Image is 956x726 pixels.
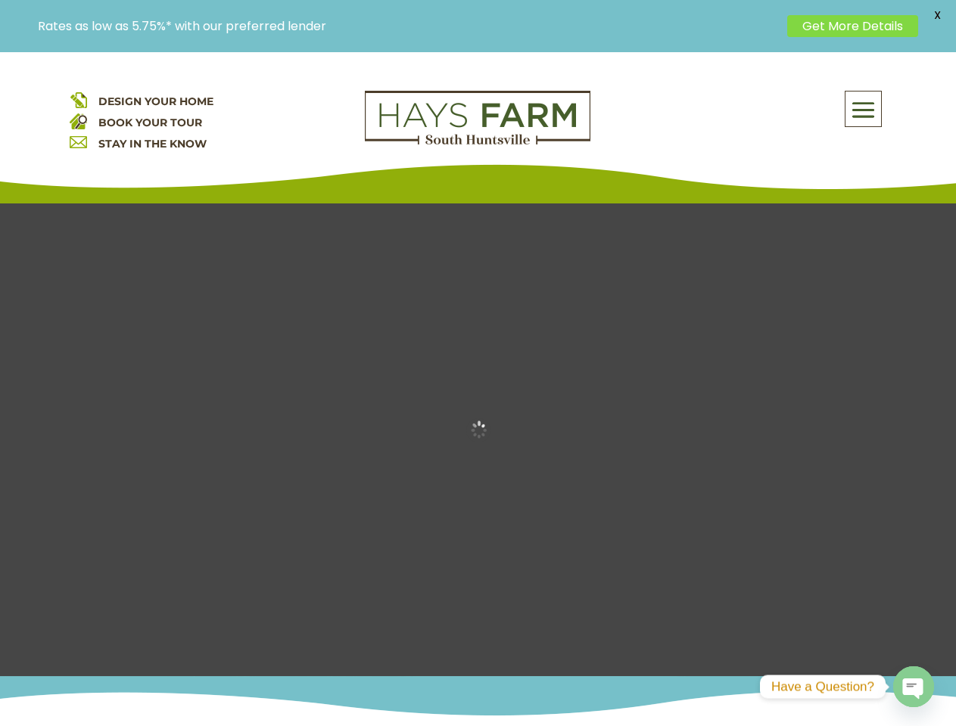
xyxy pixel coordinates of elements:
a: DESIGN YOUR HOME [98,95,213,108]
a: Get More Details [787,15,918,37]
a: BOOK YOUR TOUR [98,116,202,129]
img: Logo [365,91,590,145]
img: book your home tour [70,112,87,129]
span: X [926,4,948,26]
p: Rates as low as 5.75%* with our preferred lender [38,19,780,33]
a: STAY IN THE KNOW [98,137,207,150]
img: design your home [70,91,87,108]
a: hays farm homes huntsville development [365,135,590,148]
